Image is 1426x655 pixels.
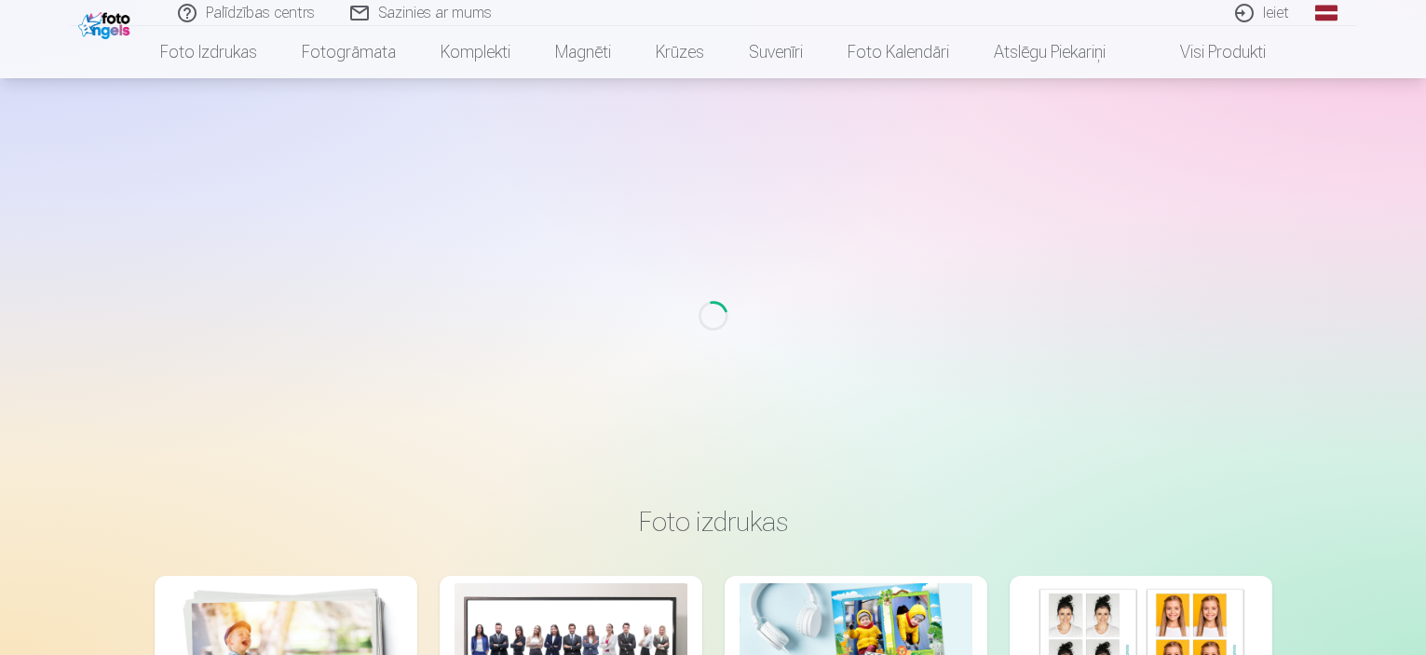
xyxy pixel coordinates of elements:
a: Komplekti [418,26,533,78]
img: /v1 [78,7,135,39]
a: Suvenīri [727,26,825,78]
a: Magnēti [533,26,633,78]
a: Krūzes [633,26,727,78]
a: Visi produkti [1128,26,1288,78]
a: Fotogrāmata [279,26,418,78]
a: Foto izdrukas [138,26,279,78]
a: Atslēgu piekariņi [971,26,1128,78]
a: Foto kalendāri [825,26,971,78]
h3: Foto izdrukas [170,505,1257,539]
